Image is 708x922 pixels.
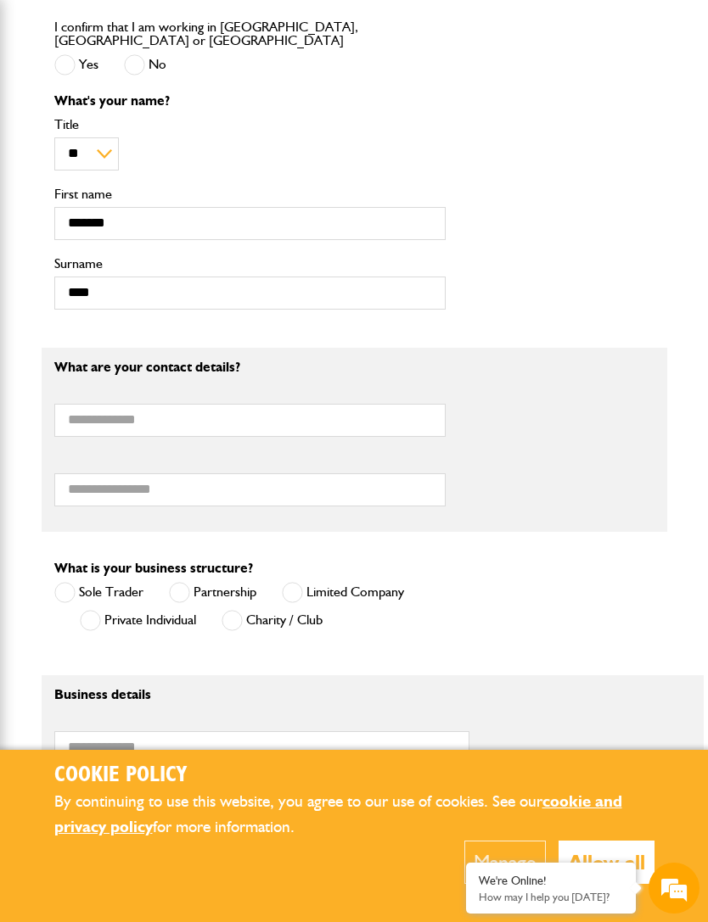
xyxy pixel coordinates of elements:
[54,94,446,108] p: What's your name?
[54,763,655,789] h2: Cookie Policy
[278,8,319,49] div: Minimize live chat window
[22,307,310,508] textarea: Type your message and hit 'Enter'
[54,562,253,575] label: What is your business structure?
[559,841,655,884] button: Allow all
[29,94,71,118] img: d_20077148190_company_1631870298795_20077148190
[54,20,446,47] label: I confirm that I am working in [GEOGRAPHIC_DATA], [GEOGRAPHIC_DATA] or [GEOGRAPHIC_DATA]
[54,54,98,75] label: Yes
[479,891,623,903] p: How may I help you today?
[54,118,446,131] label: Title
[222,610,323,631] label: Charity / Club
[282,582,404,603] label: Limited Company
[231,522,308,545] em: Start Chat
[54,360,446,374] p: What are your contact details?
[80,610,196,631] label: Private Individual
[464,841,546,884] button: Manage
[22,157,310,194] input: Enter your last name
[169,582,256,603] label: Partnership
[22,257,310,294] input: Enter your phone number
[54,789,655,841] p: By continuing to use this website, you agree to our use of cookies. See our for more information.
[479,874,623,888] div: We're Online!
[54,688,470,701] p: Business details
[54,582,143,603] label: Sole Trader
[124,54,166,75] label: No
[54,257,446,271] label: Surname
[88,95,285,117] div: Chat with us now
[22,207,310,244] input: Enter your email address
[54,187,446,201] label: First name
